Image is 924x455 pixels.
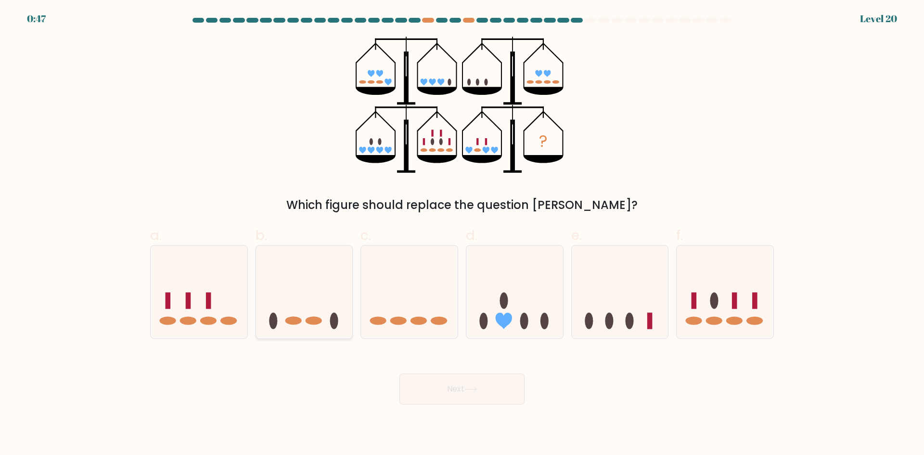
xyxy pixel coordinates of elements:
[466,226,477,245] span: d.
[156,196,768,214] div: Which figure should replace the question [PERSON_NAME]?
[860,12,897,26] div: Level 20
[150,226,162,245] span: a.
[27,12,46,26] div: 0:47
[571,226,582,245] span: e.
[399,374,525,404] button: Next
[360,226,371,245] span: c.
[676,226,683,245] span: f.
[256,226,267,245] span: b.
[539,130,548,153] tspan: ?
